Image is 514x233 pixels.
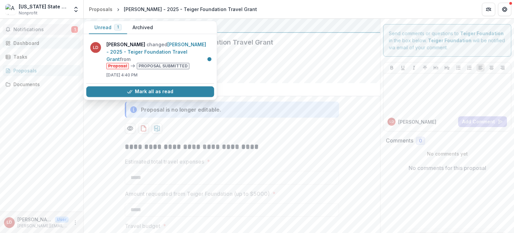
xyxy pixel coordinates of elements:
button: Unread [89,21,127,34]
strong: Teiger Foundation [428,38,472,43]
button: Archived [127,21,158,34]
button: Bold [388,64,396,72]
a: Proposals [86,4,115,14]
button: Bullet List [454,64,462,72]
p: [PERSON_NAME] [398,118,436,125]
button: Align Right [499,64,507,72]
span: 1 [71,26,78,33]
button: Partners [482,3,495,16]
div: Tasks [13,53,75,60]
p: [PERSON_NAME] [17,216,52,223]
button: Align Center [488,64,496,72]
p: Travel budget [125,222,160,230]
div: Dashboard [13,40,75,47]
p: No comments for this proposal [409,164,486,172]
button: Get Help [498,3,511,16]
nav: breadcrumb [86,4,260,14]
span: Notifications [13,27,71,33]
button: Underline [399,64,407,72]
h2: Comments [386,137,413,144]
p: Estimated total travel expenses [125,158,204,166]
div: Proposals [13,67,75,74]
div: Send comments or questions to in the box below. will be notified via email of your comment. [383,24,511,57]
p: User [55,217,69,223]
img: Arizona State University Foundation for A New American University for ASU Art Museum [5,4,16,15]
p: changed from [106,41,210,69]
p: Amount requested from Teiger Foundation (up to $5000) [125,190,270,198]
strong: Teiger Foundation [460,31,504,36]
button: Notifications1 [3,24,81,35]
span: 1 [117,25,119,30]
div: Teiger Foundation [89,21,375,30]
button: Open entity switcher [71,3,81,16]
h2: [PERSON_NAME] - 2025 - Teiger Foundation Travel Grant [89,38,364,46]
a: Tasks [3,51,81,62]
button: Ordered List [465,64,474,72]
div: [US_STATE] State University Foundation for A [GEOGRAPHIC_DATA] for [GEOGRAPHIC_DATA] [19,3,69,10]
button: Preview d85e8135-e6ff-48dc-a5fc-0bdf4d5d7c46-0.pdf [125,123,136,134]
button: More [71,219,79,227]
a: Dashboard [3,38,81,49]
button: Mark all as read [86,86,214,97]
p: No comments yet [386,150,509,157]
button: Heading 2 [443,64,451,72]
button: Add Comment [458,116,507,127]
a: Documents [3,79,81,90]
button: Strike [421,64,429,72]
a: [PERSON_NAME] - 2025 - Teiger Foundation Travel Grant [106,42,206,62]
button: Italicize [410,64,418,72]
a: Proposals [3,65,81,76]
p: [PERSON_NAME][EMAIL_ADDRESS][DOMAIN_NAME] [17,223,69,229]
div: Proposal is no longer editable. [141,106,221,114]
button: download-proposal [152,123,162,134]
div: Lizabeth Dion [7,220,12,225]
button: download-proposal [138,123,149,134]
button: Align Left [477,64,485,72]
button: Heading 1 [432,64,440,72]
span: 0 [419,138,422,144]
div: Proposals [89,6,112,13]
div: [PERSON_NAME] - 2025 - Teiger Foundation Travel Grant [124,6,257,13]
span: Nonprofit [19,10,37,16]
div: Documents [13,81,75,88]
div: Lizabeth Dion [390,120,394,123]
